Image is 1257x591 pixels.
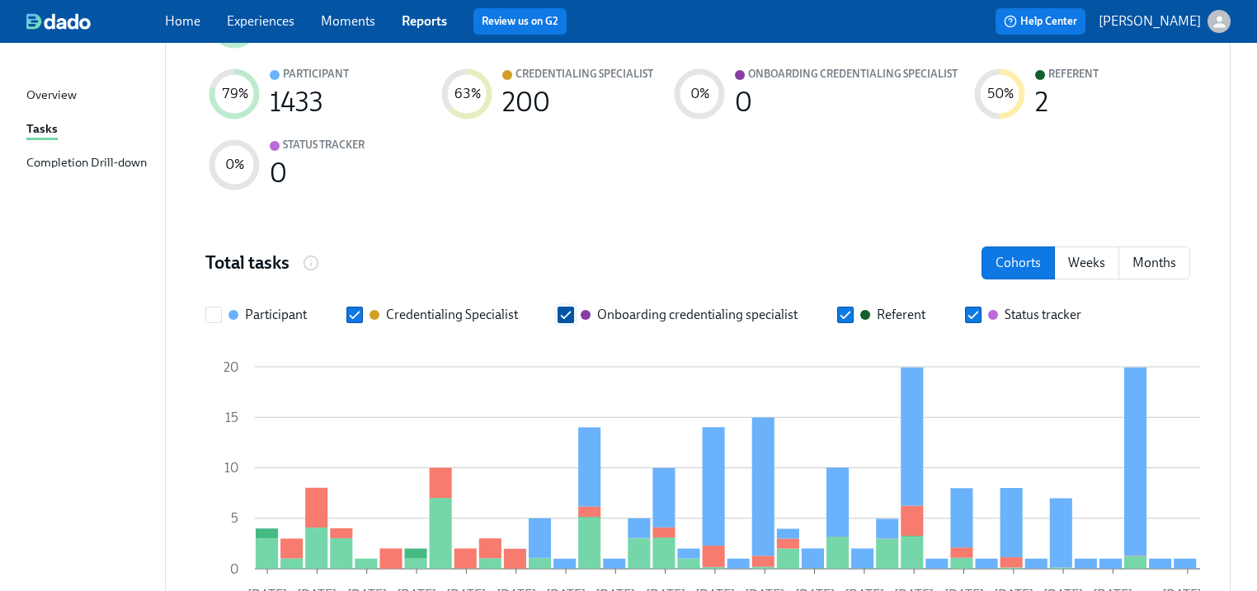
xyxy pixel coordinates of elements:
[26,120,58,140] div: Tasks
[222,86,248,101] text: 79 %
[386,306,518,324] div: Credentialing Specialist
[26,153,147,174] div: Completion Drill-down
[987,86,1014,101] text: 50 %
[231,510,238,526] tspan: 5
[996,8,1085,35] button: Help Center
[982,246,1190,279] div: date filter
[502,93,550,111] div: 200
[224,460,238,476] tspan: 10
[26,86,152,106] a: Overview
[402,13,447,29] a: Reports
[165,13,200,29] a: Home
[245,306,307,324] div: Participant
[227,13,294,29] a: Experiences
[1099,12,1201,30] p: [PERSON_NAME]
[283,136,365,154] div: Status tracker
[1004,13,1077,30] span: Help Center
[877,306,925,324] div: Referent
[1132,254,1176,272] p: Months
[26,120,152,140] a: Tasks
[205,251,290,275] h4: Total tasks
[1054,246,1119,279] button: weeks
[26,153,152,174] a: Completion Drill-down
[225,410,238,425] tspan: 15
[1118,246,1190,279] button: months
[735,93,752,111] div: 0
[691,86,709,101] text: 0 %
[516,65,653,83] div: Credentialing Specialist
[226,157,244,172] text: 0 %
[1048,65,1099,83] div: Referent
[270,164,287,182] div: 0
[270,93,323,111] div: 1433
[1068,254,1105,272] p: Weeks
[982,246,1055,279] button: cohorts
[482,13,558,30] a: Review us on G2
[597,306,798,324] div: Onboarding credentialing specialist
[26,13,91,30] img: dado
[303,255,319,271] svg: The number of tasks that started in a month/week or all tasks sent to a specific cohort
[748,65,958,83] div: Onboarding credentialing specialist
[1005,306,1081,324] div: Status tracker
[224,359,238,375] tspan: 20
[1099,10,1231,33] button: [PERSON_NAME]
[996,254,1041,272] p: Cohorts
[230,561,238,577] tspan: 0
[1035,93,1048,111] div: 2
[26,86,77,106] div: Overview
[283,65,349,83] div: Participant
[454,86,481,101] text: 63 %
[473,8,567,35] button: Review us on G2
[321,13,375,29] a: Moments
[26,13,165,30] a: dado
